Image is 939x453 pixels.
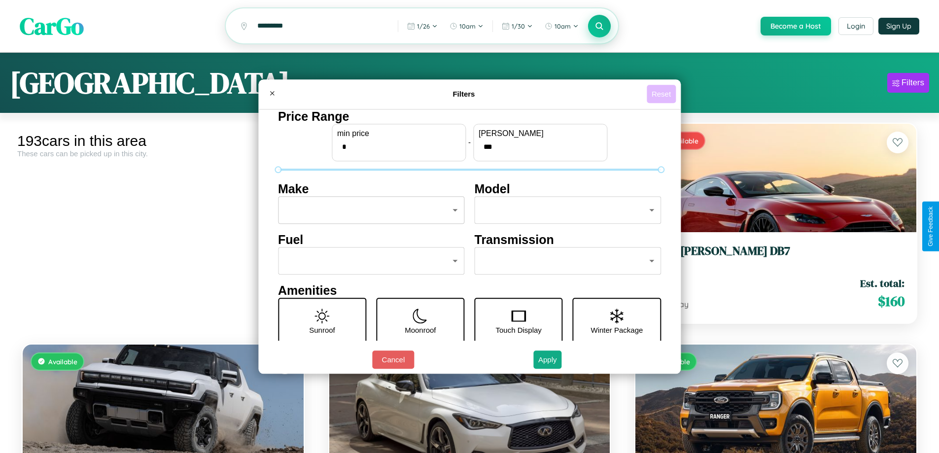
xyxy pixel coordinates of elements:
[278,233,465,247] h4: Fuel
[475,182,661,196] h4: Model
[495,323,541,337] p: Touch Display
[533,350,562,369] button: Apply
[497,18,538,34] button: 1/30
[17,149,309,158] div: These cars can be picked up in this city.
[20,10,84,42] span: CarGo
[475,233,661,247] h4: Transmission
[887,73,929,93] button: Filters
[512,22,525,30] span: 1 / 30
[860,276,904,290] span: Est. total:
[540,18,584,34] button: 10am
[878,291,904,311] span: $ 160
[372,350,414,369] button: Cancel
[647,85,676,103] button: Reset
[278,283,661,298] h4: Amenities
[555,22,571,30] span: 10am
[48,357,77,366] span: Available
[761,17,831,35] button: Become a Host
[647,244,904,268] a: Aston [PERSON_NAME] DB72014
[459,22,476,30] span: 10am
[10,63,290,103] h1: [GEOGRAPHIC_DATA]
[278,182,465,196] h4: Make
[591,323,643,337] p: Winter Package
[468,136,471,149] p: -
[337,129,460,138] label: min price
[417,22,430,30] span: 1 / 26
[402,18,443,34] button: 1/26
[479,129,602,138] label: [PERSON_NAME]
[278,109,661,124] h4: Price Range
[281,90,647,98] h4: Filters
[445,18,488,34] button: 10am
[405,323,436,337] p: Moonroof
[838,17,873,35] button: Login
[647,244,904,258] h3: Aston [PERSON_NAME] DB7
[878,18,919,35] button: Sign Up
[927,207,934,246] div: Give Feedback
[17,133,309,149] div: 193 cars in this area
[902,78,924,88] div: Filters
[309,323,335,337] p: Sunroof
